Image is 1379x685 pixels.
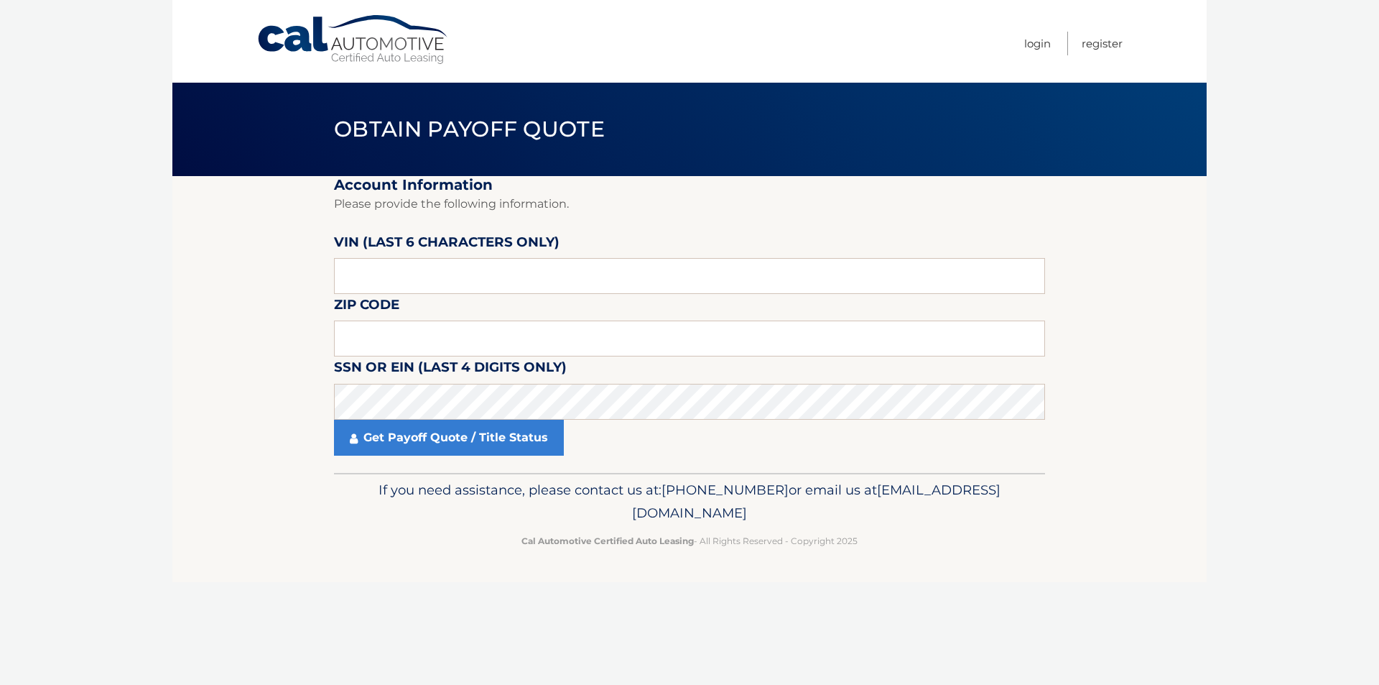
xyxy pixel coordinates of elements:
a: Register [1082,32,1123,55]
span: Obtain Payoff Quote [334,116,605,142]
span: [PHONE_NUMBER] [661,482,789,498]
p: If you need assistance, please contact us at: or email us at [343,479,1036,525]
a: Get Payoff Quote / Title Status [334,420,564,456]
label: SSN or EIN (last 4 digits only) [334,357,567,383]
label: VIN (last 6 characters only) [334,231,560,258]
a: Cal Automotive [256,14,450,65]
p: - All Rights Reserved - Copyright 2025 [343,533,1036,548]
p: Please provide the following information. [334,194,1045,214]
h2: Account Information [334,176,1045,194]
a: Login [1024,32,1051,55]
strong: Cal Automotive Certified Auto Leasing [521,535,694,546]
label: Zip Code [334,294,399,321]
